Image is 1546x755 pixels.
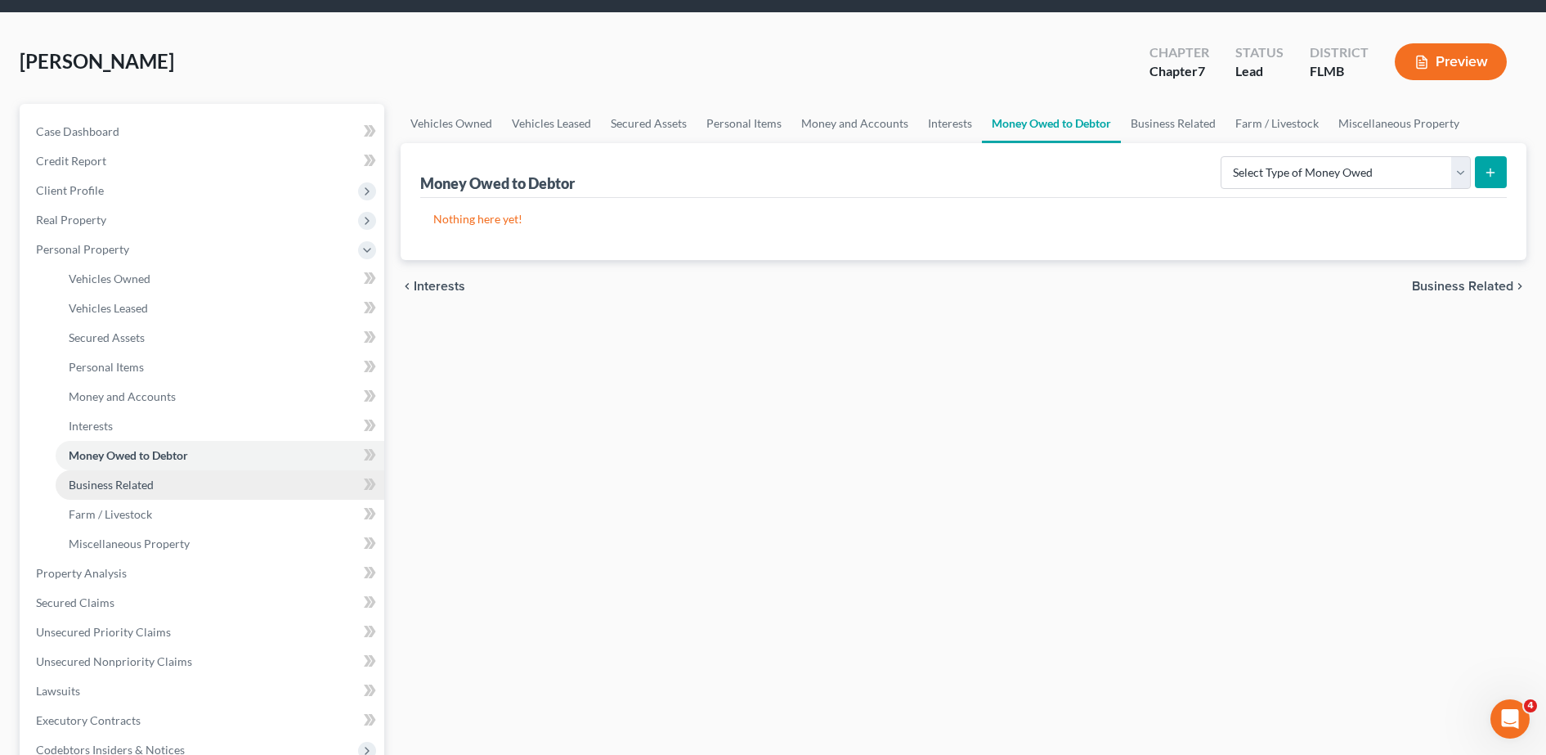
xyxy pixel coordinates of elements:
a: Farm / Livestock [56,500,384,529]
span: Property Analysis [36,566,127,580]
p: Nothing here yet! [433,211,1494,227]
div: Chapter [1149,62,1209,81]
a: Unsecured Nonpriority Claims [23,647,384,676]
i: chevron_right [1513,280,1526,293]
button: Business Related chevron_right [1412,280,1526,293]
a: Personal Items [56,353,384,382]
div: Chapter [1149,43,1209,62]
div: FLMB [1310,62,1369,81]
a: Vehicles Owned [56,264,384,294]
span: Interests [414,280,465,293]
a: Vehicles Leased [502,104,601,143]
span: 7 [1198,63,1205,79]
span: Client Profile [36,183,104,197]
span: Miscellaneous Property [69,537,190,551]
a: Money Owed to Debtor [982,104,1121,143]
div: Money Owed to Debtor [420,173,578,193]
div: District [1310,43,1369,62]
span: Personal Property [36,242,129,256]
i: chevron_left [401,280,414,293]
div: Lead [1235,62,1284,81]
a: Interests [918,104,982,143]
a: Farm / Livestock [1226,104,1329,143]
a: Money and Accounts [56,382,384,411]
a: Case Dashboard [23,117,384,146]
a: Lawsuits [23,676,384,706]
a: Property Analysis [23,559,384,588]
span: Credit Report [36,154,106,168]
a: Unsecured Priority Claims [23,618,384,647]
a: Credit Report [23,146,384,176]
span: Personal Items [69,360,144,374]
span: Business Related [1412,280,1513,293]
span: Business Related [69,478,154,492]
iframe: Intercom live chat [1490,699,1530,739]
span: Money Owed to Debtor [69,448,188,462]
span: Vehicles Owned [69,272,150,285]
a: Secured Assets [601,104,697,143]
a: Secured Claims [23,588,384,618]
span: [PERSON_NAME] [20,49,174,73]
a: Miscellaneous Property [1329,104,1469,143]
span: 4 [1524,699,1537,712]
a: Money Owed to Debtor [56,441,384,470]
span: Executory Contracts [36,713,141,727]
span: Secured Assets [69,330,145,344]
span: Unsecured Priority Claims [36,625,171,639]
a: Secured Assets [56,323,384,353]
span: Secured Claims [36,595,114,609]
a: Executory Contracts [23,706,384,735]
span: Farm / Livestock [69,507,152,521]
a: Vehicles Leased [56,294,384,323]
a: Vehicles Owned [401,104,502,143]
span: Unsecured Nonpriority Claims [36,654,192,668]
div: Status [1235,43,1284,62]
span: Case Dashboard [36,124,119,138]
span: Lawsuits [36,684,80,698]
button: Preview [1395,43,1507,80]
span: Vehicles Leased [69,301,148,315]
button: chevron_left Interests [401,280,465,293]
a: Interests [56,411,384,441]
span: Money and Accounts [69,389,176,403]
a: Personal Items [697,104,791,143]
a: Miscellaneous Property [56,529,384,559]
a: Business Related [56,470,384,500]
a: Business Related [1121,104,1226,143]
span: Interests [69,419,113,433]
span: Real Property [36,213,106,227]
a: Money and Accounts [791,104,918,143]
